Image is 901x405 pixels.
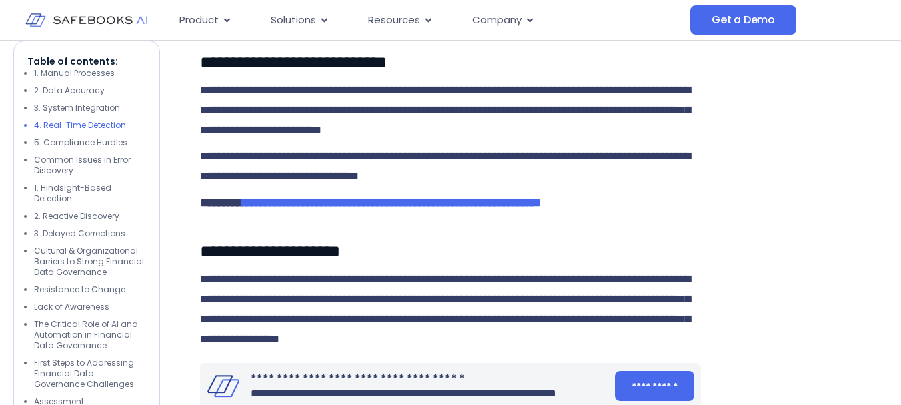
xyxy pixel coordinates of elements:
[690,5,796,35] a: Get a Demo
[34,358,146,390] li: First Steps to Addressing Financial Data Governance Challenges
[34,284,146,295] li: Resistance to Change
[179,13,219,28] span: Product
[34,85,146,96] li: 2. Data Accuracy
[34,302,146,312] li: Lack of Awareness
[27,55,146,68] p: Table of contents:
[712,13,775,27] span: Get a Demo
[271,13,316,28] span: Solutions
[34,246,146,278] li: Cultural & Organizational Barriers to Strong Financial Data Governance
[34,228,146,239] li: 3. Delayed Corrections
[169,7,690,33] nav: Menu
[34,120,146,131] li: 4. Real-Time Detection
[34,103,146,113] li: 3. System Integration
[368,13,420,28] span: Resources
[34,155,146,176] li: Common Issues in Error Discovery
[34,68,146,79] li: 1. Manual Processes
[169,7,690,33] div: Menu Toggle
[34,319,146,351] li: The Critical Role of AI and Automation in Financial Data Governance
[472,13,522,28] span: Company
[34,211,146,222] li: 2. Reactive Discovery
[34,137,146,148] li: 5. Compliance Hurdles
[34,183,146,204] li: 1. Hindsight-Based Detection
